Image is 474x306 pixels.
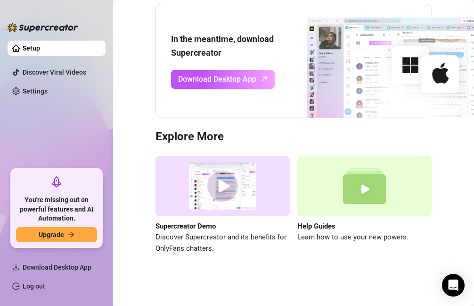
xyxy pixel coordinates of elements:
[23,87,48,95] a: Settings
[8,23,78,32] img: logo-BBDzfeDw.svg
[259,73,270,84] span: arrow-up
[23,282,45,290] a: Log out
[39,231,64,238] span: Upgrade
[155,232,290,254] span: Discover Supercreator and its benefits for OnlyFans chatters.
[171,34,274,57] strong: In the meantime, download Supercreator
[23,263,91,271] span: Download Desktop App
[23,68,86,76] a: Discover Viral Videos
[178,73,256,85] span: Download Desktop App
[23,44,40,52] a: Setup
[155,129,432,144] h3: Explore More
[155,156,290,255] a: Supercreator DemoDiscover Supercreator and its benefits for OnlyFans chatters.
[51,176,62,187] span: rocket
[155,156,290,216] img: supercreator demo
[297,232,432,243] span: Learn how to use your new powers.
[155,222,216,230] strong: Supercreator Demo
[16,195,97,223] span: You're missing out on powerful features and AI Automation.
[68,231,74,238] span: arrow-right
[16,227,97,242] button: Upgradearrow-right
[442,274,465,297] div: Open Intercom Messenger
[297,222,335,230] strong: Help Guides
[297,156,432,216] img: help guides
[12,263,20,271] span: download
[171,70,275,89] a: Download Desktop Apparrow-up
[297,156,432,255] a: Help GuidesLearn how to use your new powers.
